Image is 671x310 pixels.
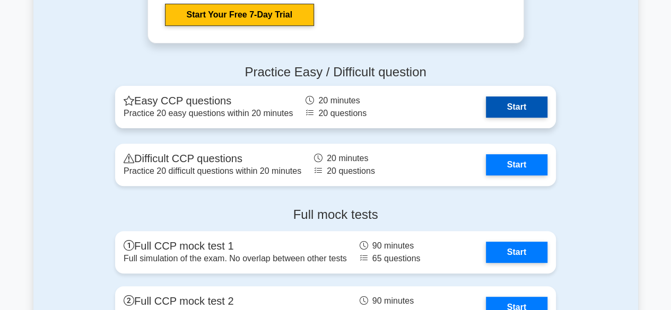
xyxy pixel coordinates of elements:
[486,242,547,263] a: Start
[115,65,556,80] h4: Practice Easy / Difficult question
[165,4,314,26] a: Start Your Free 7-Day Trial
[486,154,547,175] a: Start
[115,207,556,223] h4: Full mock tests
[486,96,547,118] a: Start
